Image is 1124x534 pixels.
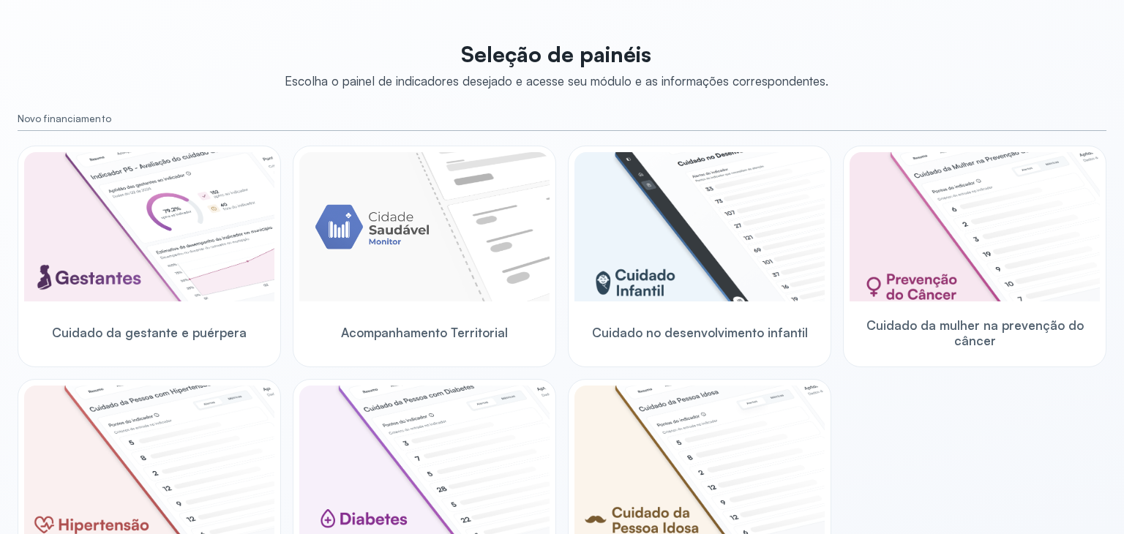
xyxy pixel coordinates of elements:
[574,152,825,301] img: child-development.png
[299,152,550,301] img: placeholder-module-ilustration.png
[285,41,828,67] p: Seleção de painéis
[341,325,508,340] span: Acompanhamento Territorial
[24,152,274,301] img: pregnants.png
[850,317,1100,349] span: Cuidado da mulher na prevenção do câncer
[285,73,828,89] div: Escolha o painel de indicadores desejado e acesse seu módulo e as informações correspondentes.
[52,325,247,340] span: Cuidado da gestante e puérpera
[18,113,1106,125] small: Novo financiamento
[850,152,1100,301] img: woman-cancer-prevention-care.png
[592,325,808,340] span: Cuidado no desenvolvimento infantil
